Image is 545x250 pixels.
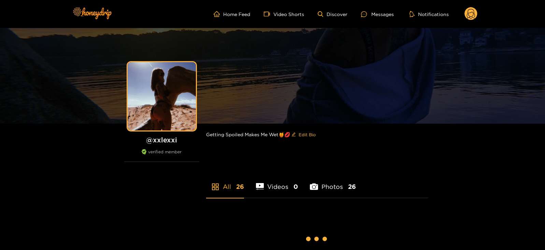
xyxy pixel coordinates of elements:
li: All [206,167,244,198]
span: 26 [348,182,356,191]
span: appstore [211,183,219,191]
div: Getting Spoiled Makes Me Wet🍯💋 [206,124,428,145]
a: Discover [318,11,347,17]
a: Video Shorts [264,11,304,17]
h1: @ xxlexxi [124,136,199,144]
span: video-camera [264,11,273,17]
li: Videos [256,167,298,198]
div: Messages [361,10,394,18]
div: verified member [124,149,199,162]
button: Notifications [407,11,451,17]
span: home [214,11,223,17]
span: 0 [293,182,298,191]
span: edit [291,132,296,137]
span: Edit Bio [299,131,316,138]
button: editEdit Bio [290,129,317,140]
a: Home Feed [214,11,250,17]
li: Photos [310,167,356,198]
span: 26 [236,182,244,191]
